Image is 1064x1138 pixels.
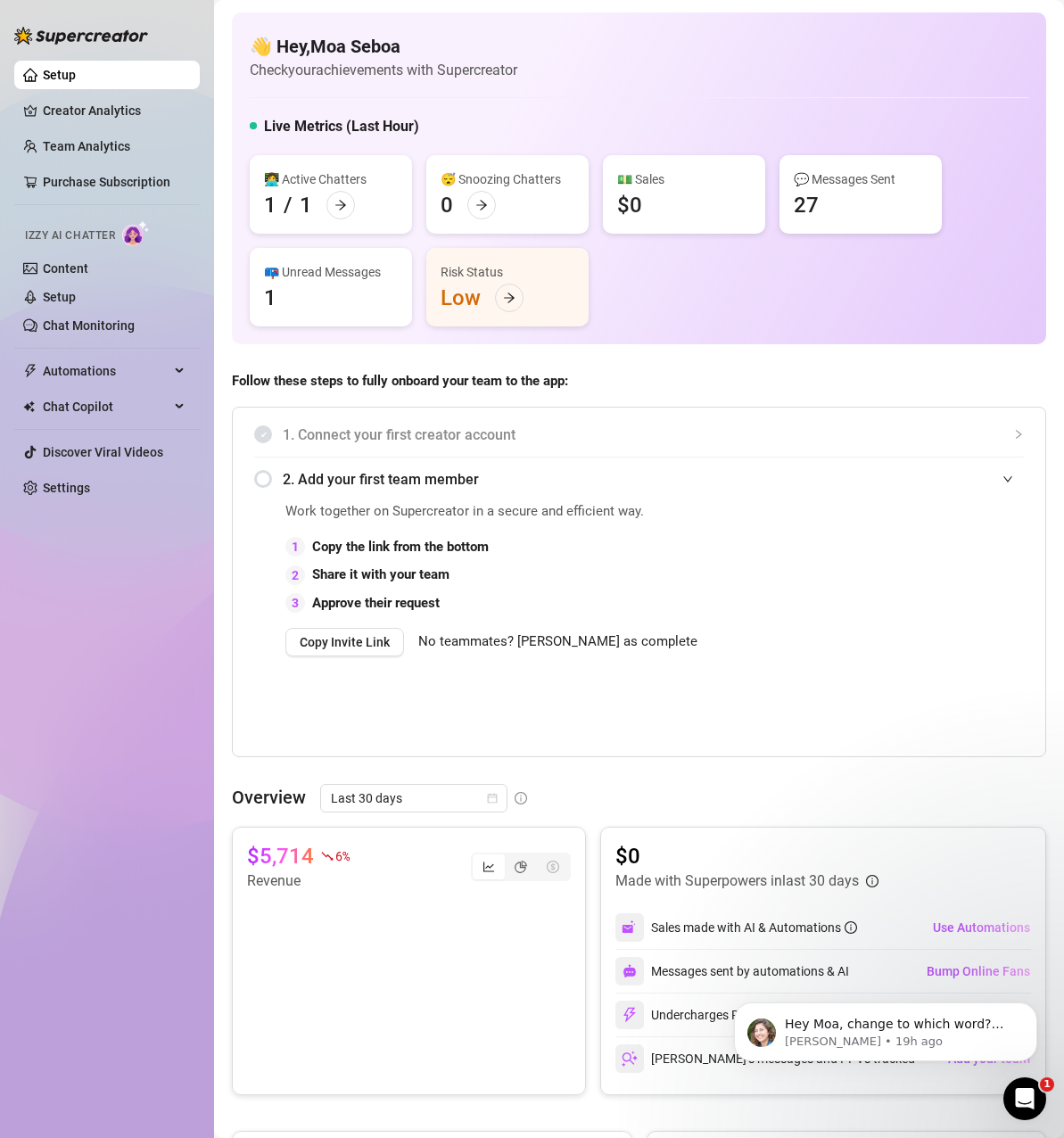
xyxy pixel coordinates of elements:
[622,1007,638,1023] img: svg%3e
[483,861,495,873] span: line-chart
[622,919,638,936] img: svg%3e
[43,392,169,421] span: Chat Copilot
[43,96,186,125] a: Creator Analytics
[651,918,857,937] div: Sales made with AI & Automations
[43,139,130,153] a: Team Analytics
[933,920,1030,935] span: Use Automations
[43,357,169,385] span: Automations
[43,318,135,333] a: Chat Monitoring
[232,784,306,811] article: Overview
[283,424,1024,446] span: 1. Connect your first creator account
[334,199,347,211] span: arrow-right
[43,481,90,495] a: Settings
[254,458,1024,501] div: 2. Add your first team member
[927,964,1030,978] span: Bump Online Fans
[247,842,314,870] article: $5,714
[321,850,334,862] span: fall
[264,169,398,189] div: 👩‍💻 Active Chatters
[285,501,697,523] span: Work together on Supercreator in a secure and efficient way.
[503,292,516,304] span: arrow-right
[932,913,1031,942] button: Use Automations
[866,875,878,887] span: info-circle
[43,68,76,82] a: Setup
[250,59,517,81] article: Check your achievements with Supercreator
[615,957,849,985] div: Messages sent by automations & AI
[331,785,497,812] span: Last 30 days
[623,964,637,978] img: svg%3e
[43,445,163,459] a: Discover Viral Videos
[794,169,928,189] div: 💬 Messages Sent
[43,261,88,276] a: Content
[441,262,574,282] div: Risk Status
[615,842,878,870] article: $0
[23,364,37,378] span: thunderbolt
[441,191,453,219] div: 0
[254,413,1024,457] div: 1. Connect your first creator account
[312,595,440,611] strong: Approve their request
[312,539,489,555] strong: Copy the link from the bottom
[471,853,571,881] div: segmented control
[617,169,751,189] div: 💵 Sales
[300,191,312,219] div: 1
[283,468,1024,491] span: 2. Add your first team member
[1013,429,1024,440] span: collapsed
[264,284,276,312] div: 1
[617,191,642,219] div: $0
[285,537,305,557] div: 1
[285,593,305,613] div: 3
[487,793,498,804] span: calendar
[264,116,419,137] h5: Live Metrics (Last Hour)
[43,290,76,304] a: Setup
[515,861,527,873] span: pie-chart
[515,792,527,804] span: info-circle
[14,27,148,45] img: logo-BBDzfeDw.svg
[1003,1077,1046,1120] iframe: Intercom live chat
[122,220,150,246] img: AI Chatter
[250,34,517,59] h4: 👋 Hey, Moa Seboa
[615,1044,915,1073] div: [PERSON_NAME]’s messages and PPVs tracked
[615,870,859,892] article: Made with Superpowers in last 30 days
[845,921,857,934] span: info-circle
[707,965,1064,1090] iframe: Intercom notifications message
[264,262,398,282] div: 📪 Unread Messages
[43,175,170,189] a: Purchase Subscription
[247,870,349,892] article: Revenue
[25,227,115,244] span: Izzy AI Chatter
[475,199,488,211] span: arrow-right
[285,628,404,656] button: Copy Invite Link
[335,847,349,864] span: 6 %
[547,861,559,873] span: dollar-circle
[615,1001,869,1029] div: Undercharges Prevented by PriceGuard
[264,191,276,219] div: 1
[441,169,574,189] div: 😴 Snoozing Chatters
[1002,474,1013,484] span: expanded
[926,957,1031,985] button: Bump Online Fans
[418,631,697,653] span: No teammates? [PERSON_NAME] as complete
[794,191,819,219] div: 27
[622,1051,638,1067] img: svg%3e
[23,400,35,413] img: Chat Copilot
[300,635,390,649] span: Copy Invite Link
[285,565,305,585] div: 2
[312,566,450,582] strong: Share it with your team
[232,373,568,389] strong: Follow these steps to fully onboard your team to the app:
[1040,1077,1054,1092] span: 1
